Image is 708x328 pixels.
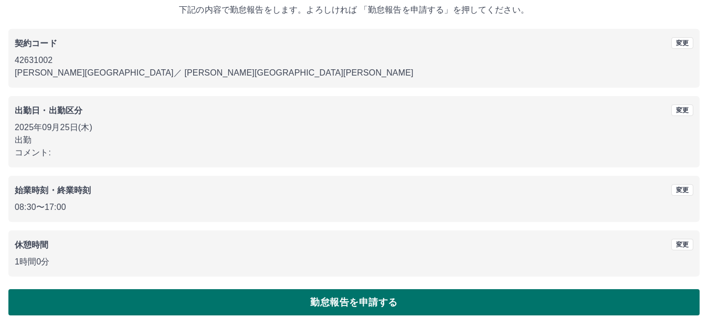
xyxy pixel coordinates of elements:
button: 勤怠報告を申請する [8,289,700,315]
p: [PERSON_NAME][GEOGRAPHIC_DATA] ／ [PERSON_NAME][GEOGRAPHIC_DATA][PERSON_NAME] [15,67,693,79]
p: 2025年09月25日(木) [15,121,693,134]
p: 08:30 〜 17:00 [15,201,693,214]
b: 休憩時間 [15,240,49,249]
button: 変更 [671,239,693,250]
b: 出勤日・出勤区分 [15,106,82,115]
p: 42631002 [15,54,693,67]
p: 下記の内容で勤怠報告をします。よろしければ 「勤怠報告を申請する」を押してください。 [8,4,700,16]
b: 契約コード [15,39,57,48]
p: 出勤 [15,134,693,146]
button: 変更 [671,37,693,49]
p: 1時間0分 [15,256,693,268]
b: 始業時刻・終業時刻 [15,186,91,195]
button: 変更 [671,184,693,196]
p: コメント: [15,146,693,159]
button: 変更 [671,104,693,116]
